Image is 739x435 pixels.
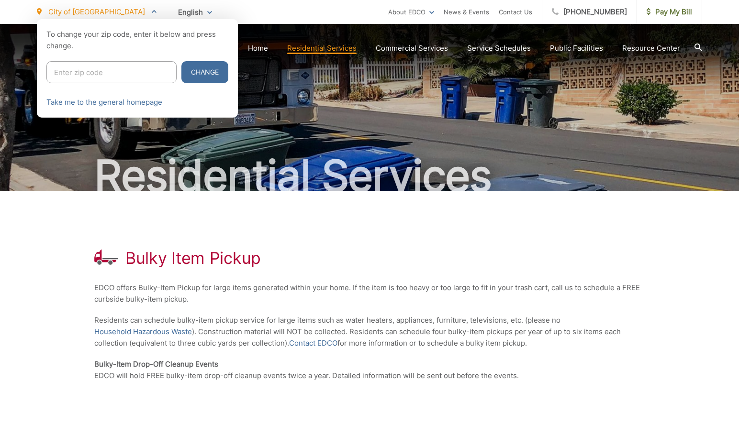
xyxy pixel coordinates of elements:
[647,6,692,18] span: Pay My Bill
[48,7,145,16] span: City of [GEOGRAPHIC_DATA]
[46,97,162,108] a: Take me to the general homepage
[499,6,532,18] a: Contact Us
[181,61,228,83] button: Change
[171,4,219,21] span: English
[444,6,489,18] a: News & Events
[388,6,434,18] a: About EDCO
[46,61,177,83] input: Enter zip code
[46,29,228,52] p: To change your zip code, enter it below and press change.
